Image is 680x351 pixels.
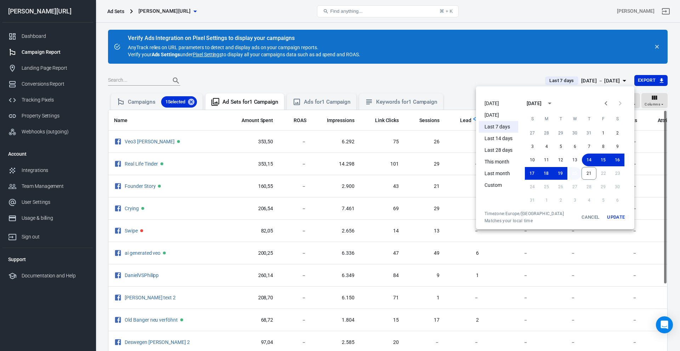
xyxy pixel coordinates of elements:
button: 5 [554,140,568,153]
div: [DATE] [527,100,542,107]
button: 18 [539,167,553,180]
button: 4 [539,140,554,153]
span: Friday [597,112,610,126]
button: 13 [568,154,582,166]
button: 17 [525,167,539,180]
button: 27 [525,127,539,139]
button: 2 [610,127,624,139]
button: 16 [610,154,624,166]
button: 6 [568,140,582,153]
button: 19 [553,167,567,180]
span: Thursday [583,112,595,126]
li: Last 28 days [479,144,518,156]
div: Open Intercom Messenger [656,316,673,333]
span: Sunday [526,112,539,126]
button: 9 [610,140,624,153]
button: 21 [582,167,596,180]
button: 7 [582,140,596,153]
button: Cancel [579,211,602,224]
div: Timezone: Europe/[GEOGRAPHIC_DATA] [484,211,564,217]
span: Tuesday [554,112,567,126]
button: 14 [582,154,596,166]
button: calendar view is open, switch to year view [544,97,556,109]
span: Matches your local time [484,218,564,224]
button: 10 [525,154,539,166]
button: 12 [554,154,568,166]
button: 20 [567,167,582,180]
button: 30 [568,127,582,139]
span: Monday [540,112,553,126]
button: 1 [596,127,610,139]
span: Saturday [611,112,624,126]
li: Last month [479,168,518,179]
li: Last 7 days [479,121,518,133]
button: 8 [596,140,610,153]
button: 3 [525,140,539,153]
button: Previous month [599,96,613,110]
li: This month [479,156,518,168]
button: 28 [539,127,554,139]
button: 29 [554,127,568,139]
li: Last 14 days [479,133,518,144]
button: 11 [539,154,554,166]
button: Update [605,211,627,224]
button: 15 [596,154,610,166]
li: Custom [479,179,518,191]
li: [DATE] [479,98,518,109]
span: Wednesday [568,112,581,126]
li: [DATE] [479,109,518,121]
button: 31 [582,127,596,139]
